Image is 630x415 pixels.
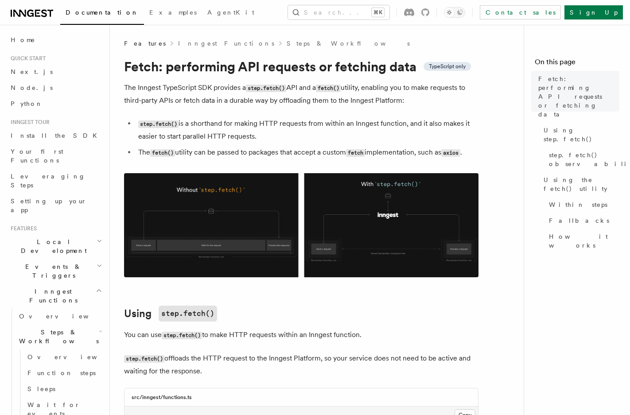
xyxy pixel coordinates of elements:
[7,259,104,283] button: Events & Triggers
[27,369,96,376] span: Function steps
[159,306,217,322] code: step.fetch()
[138,120,179,128] code: step.fetch()
[16,308,104,324] a: Overview
[124,329,478,341] p: You can use to make HTTP requests within an Inngest function.
[60,3,144,25] a: Documentation
[549,232,619,250] span: How it works
[7,119,50,126] span: Inngest tour
[11,148,63,164] span: Your first Functions
[124,352,478,377] p: offloads the HTTP request to the Inngest Platform, so your service does not need to be active and...
[441,149,460,157] code: axios
[16,328,99,345] span: Steps & Workflows
[7,237,97,255] span: Local Development
[544,175,619,193] span: Using the fetch() utility
[316,85,341,92] code: fetch()
[287,39,410,48] a: Steps & Workflows
[11,132,102,139] span: Install the SDK
[480,5,561,19] a: Contact sales
[19,313,110,320] span: Overview
[7,287,96,305] span: Inngest Functions
[545,147,619,172] a: step.fetch() observability
[150,149,175,157] code: fetch()
[11,68,53,75] span: Next.js
[124,306,217,322] a: Usingstep.fetch()
[202,3,260,24] a: AgentKit
[549,200,607,209] span: Within steps
[11,100,43,107] span: Python
[11,35,35,44] span: Home
[207,9,254,16] span: AgentKit
[11,84,53,91] span: Node.js
[7,64,104,80] a: Next.js
[24,381,104,397] a: Sleeps
[149,9,197,16] span: Examples
[124,355,164,363] code: step.fetch()
[136,146,478,159] li: The utility can be passed to packages that accept a custom implementation, such as .
[564,5,623,19] a: Sign Up
[144,3,202,24] a: Examples
[7,225,37,232] span: Features
[288,5,389,19] button: Search...⌘K
[136,117,478,143] li: is a shorthand for making HTTP requests from within an Inngest function, and it also makes it eas...
[545,213,619,229] a: Fallbacks
[545,197,619,213] a: Within steps
[544,126,619,144] span: Using step.fetch()
[124,39,166,48] span: Features
[124,173,478,277] img: Using Fetch offloads the HTTP request to the Inngest Platform
[24,349,104,365] a: Overview
[549,216,609,225] span: Fallbacks
[16,324,104,349] button: Steps & Workflows
[535,57,619,71] h4: On this page
[7,193,104,218] a: Setting up your app
[66,9,139,16] span: Documentation
[132,394,192,401] h3: src/inngest/functions.ts
[27,385,55,392] span: Sleeps
[11,173,86,189] span: Leveraging Steps
[346,149,365,157] code: fetch
[7,32,104,48] a: Home
[372,8,384,17] kbd: ⌘K
[27,353,119,361] span: Overview
[11,198,87,213] span: Setting up your app
[162,332,202,339] code: step.fetch()
[7,283,104,308] button: Inngest Functions
[545,229,619,253] a: How it works
[178,39,274,48] a: Inngest Functions
[124,58,478,74] h1: Fetch: performing API requests or fetching data
[7,128,104,144] a: Install the SDK
[540,172,619,197] a: Using the fetch() utility
[429,63,466,70] span: TypeScript only
[7,262,97,280] span: Events & Triggers
[7,55,46,62] span: Quick start
[7,80,104,96] a: Node.js
[538,74,619,119] span: Fetch: performing API requests or fetching data
[124,81,478,107] p: The Inngest TypeScript SDK provides a API and a utility, enabling you to make requests to third-p...
[24,365,104,381] a: Function steps
[7,168,104,193] a: Leveraging Steps
[7,96,104,112] a: Python
[540,122,619,147] a: Using step.fetch()
[7,144,104,168] a: Your first Functions
[7,234,104,259] button: Local Development
[444,7,465,18] button: Toggle dark mode
[535,71,619,122] a: Fetch: performing API requests or fetching data
[246,85,286,92] code: step.fetch()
